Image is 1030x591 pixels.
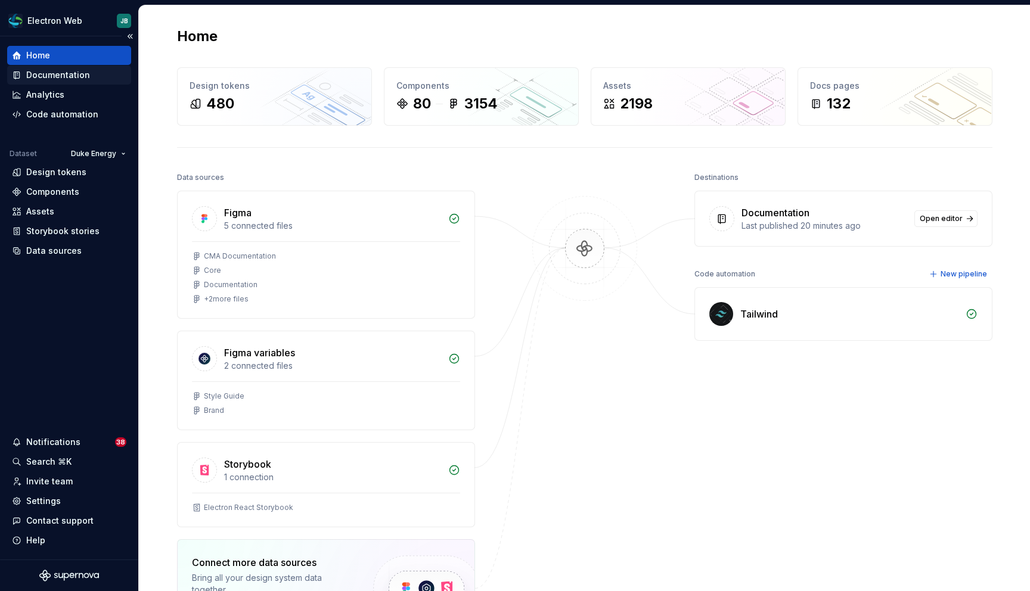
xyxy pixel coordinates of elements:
[742,220,907,232] div: Last published 20 minutes ago
[396,80,566,92] div: Components
[39,570,99,581] svg: Supernova Logo
[206,94,234,113] div: 480
[26,456,72,468] div: Search ⌘K
[798,67,992,126] a: Docs pages132
[177,191,475,319] a: Figma5 connected filesCMA DocumentationCoreDocumentation+2more files
[204,406,224,415] div: Brand
[224,457,271,471] div: Storybook
[71,149,116,158] span: Duke Energy
[926,266,992,282] button: New pipeline
[120,16,128,26] div: JB
[742,206,809,220] div: Documentation
[177,442,475,527] a: Storybook1 connectionElectron React Storybook
[122,28,138,45] button: Collapse sidebar
[177,27,218,46] h2: Home
[7,433,131,452] button: Notifications38
[26,89,64,101] div: Analytics
[26,436,80,448] div: Notifications
[224,360,441,372] div: 2 connected files
[7,241,131,260] a: Data sources
[740,307,778,321] div: Tailwind
[26,225,100,237] div: Storybook stories
[8,14,23,28] img: f6f21888-ac52-4431-a6ea-009a12e2bf23.png
[827,94,851,113] div: 132
[603,80,773,92] div: Assets
[464,94,498,113] div: 3154
[7,163,131,182] a: Design tokens
[26,495,61,507] div: Settings
[7,66,131,85] a: Documentation
[7,85,131,104] a: Analytics
[384,67,579,126] a: Components803154
[66,145,131,162] button: Duke Energy
[413,94,431,113] div: 80
[190,80,359,92] div: Design tokens
[177,331,475,430] a: Figma variables2 connected filesStyle GuideBrand
[26,49,50,61] div: Home
[115,437,126,447] span: 38
[204,251,276,261] div: CMA Documentation
[7,472,131,491] a: Invite team
[26,108,98,120] div: Code automation
[7,492,131,511] a: Settings
[7,182,131,201] a: Components
[26,166,86,178] div: Design tokens
[177,67,372,126] a: Design tokens480
[204,294,249,304] div: + 2 more files
[591,67,786,126] a: Assets2198
[204,503,293,512] div: Electron React Storybook
[204,280,257,290] div: Documentation
[941,269,987,279] span: New pipeline
[7,46,131,65] a: Home
[7,531,131,550] button: Help
[224,206,252,220] div: Figma
[224,471,441,483] div: 1 connection
[192,555,353,570] div: Connect more data sources
[26,515,94,527] div: Contact support
[26,69,90,81] div: Documentation
[224,346,295,360] div: Figma variables
[177,169,224,186] div: Data sources
[26,475,73,487] div: Invite team
[7,105,131,124] a: Code automation
[2,8,136,33] button: Electron WebJB
[7,222,131,241] a: Storybook stories
[620,94,653,113] div: 2198
[26,534,45,546] div: Help
[7,511,131,530] button: Contact support
[26,245,82,257] div: Data sources
[914,210,978,227] a: Open editor
[694,266,755,282] div: Code automation
[224,220,441,232] div: 5 connected files
[26,206,54,217] div: Assets
[27,15,82,27] div: Electron Web
[10,149,37,158] div: Dataset
[694,169,739,186] div: Destinations
[810,80,980,92] div: Docs pages
[920,214,963,223] span: Open editor
[7,202,131,221] a: Assets
[7,452,131,471] button: Search ⌘K
[204,266,221,275] div: Core
[204,391,244,401] div: Style Guide
[26,186,79,198] div: Components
